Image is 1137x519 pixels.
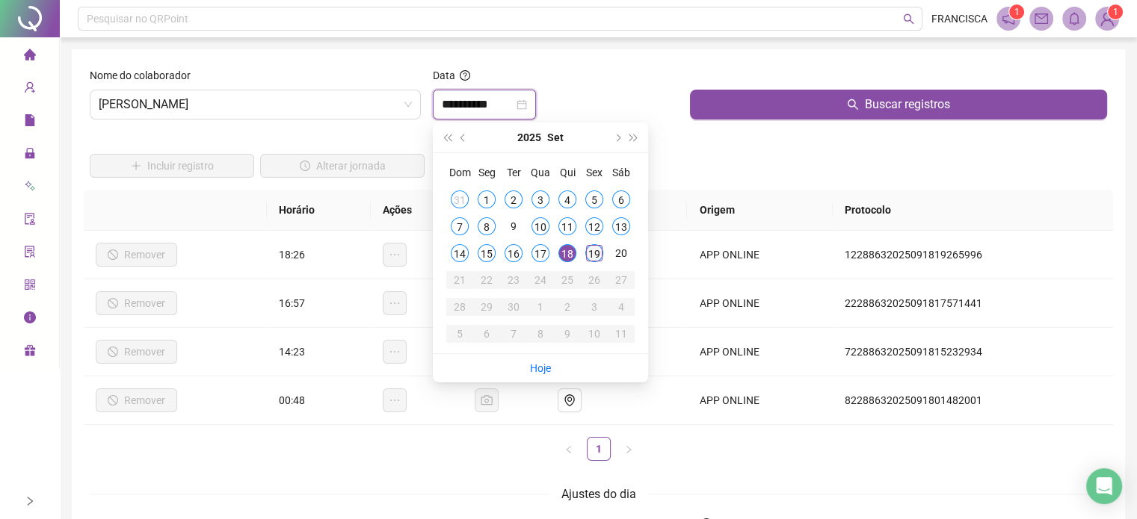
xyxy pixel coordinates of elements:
[439,122,455,152] button: super-prev-year
[557,437,581,461] button: left
[500,293,527,320] td: 2025-09-30
[473,240,500,267] td: 2025-09-15
[833,279,1113,328] td: 22288632025091817571441
[478,217,496,235] div: 8
[608,186,635,213] td: 2025-09-06
[612,325,630,343] div: 11
[581,267,608,293] td: 2025-09-26
[527,293,554,320] td: 2025-10-01
[531,271,549,289] div: 24
[279,249,305,261] span: 18:26
[1014,7,1020,17] span: 1
[505,271,523,289] div: 23
[617,437,641,461] li: Próxima página
[608,122,625,152] button: next-year
[527,240,554,267] td: 2025-09-17
[460,70,470,81] span: question-circle
[608,293,635,320] td: 2025-10-04
[505,190,523,208] div: 2
[554,293,581,320] td: 2025-10-02
[585,298,603,316] div: 3
[24,108,36,137] span: file
[451,298,469,316] div: 28
[903,13,914,25] span: search
[500,159,527,186] th: Ter
[530,362,551,374] a: Hoje
[558,298,576,316] div: 2
[531,244,549,262] div: 17
[24,338,36,367] span: gift
[527,267,554,293] td: 2025-09-24
[500,267,527,293] td: 2025-09-23
[587,437,611,461] li: 1
[931,10,987,27] span: FRANCISCA
[267,190,371,231] th: Horário
[608,213,635,240] td: 2025-09-13
[687,190,832,231] th: Origem
[547,122,564,152] button: month panel
[687,279,832,328] td: APP ONLINE
[451,244,469,262] div: 14
[687,328,832,376] td: APP ONLINE
[24,75,36,105] span: user-add
[608,320,635,347] td: 2025-10-11
[833,376,1113,425] td: 82288632025091801482001
[90,67,200,84] label: Nome do colaborador
[451,190,469,208] div: 31
[24,140,36,170] span: lock
[554,159,581,186] th: Qui
[478,244,496,262] div: 15
[279,394,305,406] span: 00:48
[446,320,473,347] td: 2025-10-05
[478,298,496,316] div: 29
[455,122,472,152] button: prev-year
[687,376,832,425] td: APP ONLINE
[451,217,469,235] div: 7
[500,240,527,267] td: 2025-09-16
[1113,7,1118,17] span: 1
[24,42,36,72] span: home
[1086,468,1122,504] div: Open Intercom Messenger
[451,325,469,343] div: 5
[473,213,500,240] td: 2025-09-08
[260,154,425,178] button: Alterar jornada
[833,190,1113,231] th: Protocolo
[608,240,635,267] td: 2025-09-20
[371,190,463,231] th: Ações
[505,244,523,262] div: 16
[24,305,36,335] span: info-circle
[626,122,642,152] button: super-next-year
[527,213,554,240] td: 2025-09-10
[446,293,473,320] td: 2025-09-28
[531,217,549,235] div: 10
[612,244,630,262] div: 20
[446,213,473,240] td: 2025-09-07
[433,69,455,81] span: Data
[478,271,496,289] div: 22
[451,271,469,289] div: 21
[585,190,603,208] div: 5
[446,159,473,186] th: Dom
[833,328,1113,376] td: 72288632025091815232934
[865,96,950,114] span: Buscar registros
[473,186,500,213] td: 2025-09-01
[585,217,603,235] div: 12
[1002,12,1015,25] span: notification
[531,325,549,343] div: 8
[585,325,603,343] div: 10
[279,346,305,358] span: 14:23
[96,243,177,267] button: Remover
[1096,7,1118,30] img: 93650
[558,190,576,208] div: 4
[99,90,412,119] span: DAYANE PEIXOTO DE ARAUJO
[847,99,859,111] span: search
[24,272,36,302] span: qrcode
[690,90,1107,119] button: Buscar registros
[585,244,603,262] div: 19
[527,320,554,347] td: 2025-10-08
[558,325,576,343] div: 9
[608,159,635,186] th: Sáb
[612,190,630,208] div: 6
[554,213,581,240] td: 2025-09-11
[1009,4,1024,19] sup: 1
